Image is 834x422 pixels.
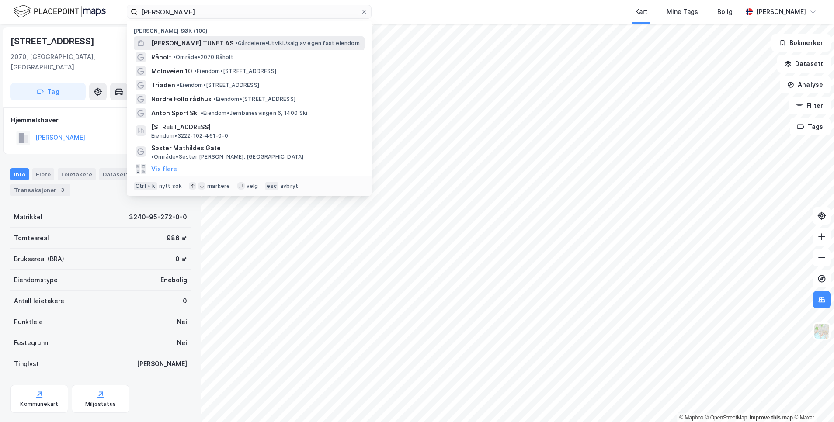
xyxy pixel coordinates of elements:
[10,34,96,48] div: [STREET_ADDRESS]
[265,182,278,190] div: esc
[635,7,647,17] div: Kart
[151,122,361,132] span: [STREET_ADDRESS]
[777,55,831,73] button: Datasett
[151,143,221,153] span: Søster Mathildes Gate
[771,34,831,52] button: Bokmerker
[213,96,216,102] span: •
[207,183,230,190] div: markere
[177,82,180,88] span: •
[134,182,157,190] div: Ctrl + k
[235,40,360,47] span: Gårdeiere • Utvikl./salg av egen fast eiendom
[10,52,146,73] div: 2070, [GEOGRAPHIC_DATA], [GEOGRAPHIC_DATA]
[151,153,154,160] span: •
[138,5,361,18] input: Søk på adresse, matrikkel, gårdeiere, leietakere eller personer
[129,212,187,222] div: 3240-95-272-0-0
[151,164,177,174] button: Vis flere
[10,168,29,180] div: Info
[14,233,49,243] div: Tomteareal
[11,115,190,125] div: Hjemmelshaver
[213,96,295,103] span: Eiendom • [STREET_ADDRESS]
[14,275,58,285] div: Eiendomstype
[183,296,187,306] div: 0
[194,68,276,75] span: Eiendom • [STREET_ADDRESS]
[32,168,54,180] div: Eiere
[151,153,303,160] span: Område • Søster [PERSON_NAME], [GEOGRAPHIC_DATA]
[247,183,258,190] div: velg
[151,52,171,62] span: Råholt
[194,68,197,74] span: •
[790,118,831,135] button: Tags
[85,401,116,408] div: Miljøstatus
[679,415,703,421] a: Mapbox
[58,168,96,180] div: Leietakere
[201,110,307,117] span: Eiendom • Jernbanesvingen 6, 1400 Ski
[201,110,203,116] span: •
[160,275,187,285] div: Enebolig
[151,108,199,118] span: Anton Sport Ski
[177,317,187,327] div: Nei
[167,233,187,243] div: 986 ㎡
[14,359,39,369] div: Tinglyst
[14,212,42,222] div: Matrikkel
[173,54,233,61] span: Område • 2070 Råholt
[717,7,733,17] div: Bolig
[10,83,86,100] button: Tag
[177,338,187,348] div: Nei
[151,132,228,139] span: Eiendom • 3222-102-461-0-0
[705,415,747,421] a: OpenStreetMap
[756,7,806,17] div: [PERSON_NAME]
[177,82,259,89] span: Eiendom • [STREET_ADDRESS]
[10,184,70,196] div: Transaksjoner
[235,40,238,46] span: •
[14,338,48,348] div: Festegrunn
[137,359,187,369] div: [PERSON_NAME]
[14,296,64,306] div: Antall leietakere
[750,415,793,421] a: Improve this map
[280,183,298,190] div: avbryt
[151,80,175,90] span: Triaden
[58,186,67,194] div: 3
[151,38,233,48] span: [PERSON_NAME] TUNET AS
[175,254,187,264] div: 0 ㎡
[789,97,831,114] button: Filter
[790,380,834,422] div: Kontrollprogram for chat
[14,254,64,264] div: Bruksareal (BRA)
[151,94,212,104] span: Nordre Follo rådhus
[20,401,58,408] div: Kommunekart
[14,4,106,19] img: logo.f888ab2527a4732fd821a326f86c7f29.svg
[151,66,192,76] span: Moloveien 10
[667,7,698,17] div: Mine Tags
[780,76,831,93] button: Analyse
[99,168,132,180] div: Datasett
[14,317,43,327] div: Punktleie
[173,54,176,60] span: •
[159,183,182,190] div: nytt søk
[813,323,830,339] img: Z
[790,380,834,422] iframe: Chat Widget
[127,21,372,36] div: [PERSON_NAME] søk (100)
